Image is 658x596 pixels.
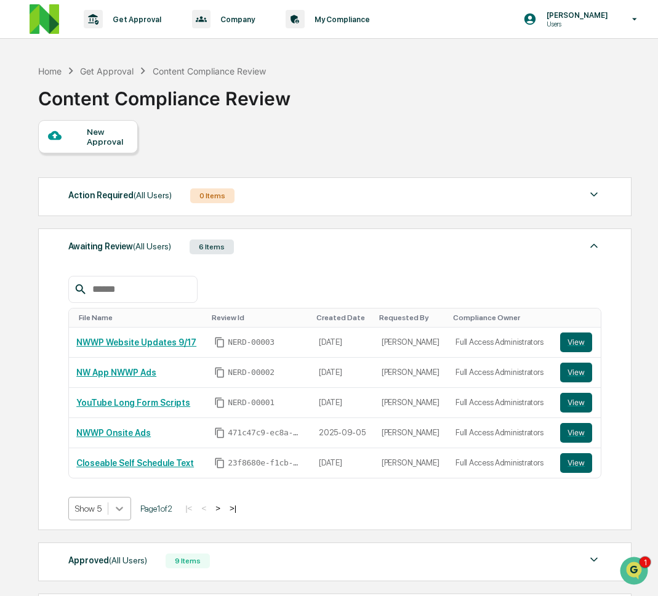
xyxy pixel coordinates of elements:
[190,240,234,254] div: 6 Items
[182,503,196,513] button: |<
[374,418,448,448] td: [PERSON_NAME]
[211,15,261,24] p: Company
[79,313,202,322] div: Toggle SortBy
[25,168,34,178] img: 1746055101610-c473b297-6a78-478c-a979-82029cc54cd1
[560,363,592,382] button: View
[587,238,601,253] img: caret
[153,66,266,76] div: Content Compliance Review
[12,26,224,46] p: How can we help?
[453,313,548,322] div: Toggle SortBy
[311,418,374,448] td: 2025-09-05
[311,358,374,388] td: [DATE]
[560,423,593,443] a: View
[560,453,592,473] button: View
[560,332,593,352] a: View
[560,423,592,443] button: View
[560,363,593,382] a: View
[25,242,78,254] span: Data Lookup
[76,458,194,468] a: Closeable Self Schedule Text
[214,337,225,348] span: Copy Id
[76,398,190,408] a: YouTube Long Form Scripts
[109,167,134,177] span: [DATE]
[38,167,100,177] span: [PERSON_NAME]
[122,272,149,281] span: Pylon
[12,94,34,116] img: 1746055101610-c473b297-6a78-478c-a979-82029cc54cd1
[38,78,291,110] div: Content Compliance Review
[55,107,169,116] div: We're available if you need us!
[537,20,614,28] p: Users
[228,398,275,408] span: NERD-00001
[374,448,448,478] td: [PERSON_NAME]
[109,555,147,565] span: (All Users)
[374,358,448,388] td: [PERSON_NAME]
[84,214,158,236] a: 🗄️Attestations
[448,388,553,418] td: Full Access Administrators
[191,134,224,149] button: See all
[560,453,593,473] a: View
[38,66,62,76] div: Home
[311,388,374,418] td: [DATE]
[209,98,224,113] button: Start new chat
[166,554,210,568] div: 9 Items
[198,503,210,513] button: <
[214,367,225,378] span: Copy Id
[30,4,59,34] img: logo
[374,388,448,418] td: [PERSON_NAME]
[212,313,307,322] div: Toggle SortBy
[316,313,369,322] div: Toggle SortBy
[619,555,652,589] iframe: Open customer support
[311,448,374,478] td: [DATE]
[214,427,225,438] span: Copy Id
[76,428,151,438] a: NWWP Onsite Ads
[25,219,79,231] span: Preclearance
[228,458,302,468] span: 23f8680e-f1cb-4323-9e93-6f16597ece8b
[212,503,224,513] button: >
[140,504,172,513] span: Page 1 of 2
[55,94,202,107] div: Start new chat
[12,156,32,175] img: Jack Rasmussen
[87,272,149,281] a: Powered byPylon
[448,358,553,388] td: Full Access Administrators
[311,328,374,358] td: [DATE]
[587,552,601,567] img: caret
[12,220,22,230] div: 🖐️
[68,238,171,254] div: Awaiting Review
[103,15,167,24] p: Get Approval
[374,328,448,358] td: [PERSON_NAME]
[226,503,240,513] button: >|
[228,337,275,347] span: NERD-00003
[448,448,553,478] td: Full Access Administrators
[228,428,302,438] span: 471c47c9-ec8a-47f7-8d07-e4c1a0ceb988
[68,552,147,568] div: Approved
[560,393,592,413] button: View
[133,241,171,251] span: (All Users)
[26,94,48,116] img: 8933085812038_c878075ebb4cc5468115_72.jpg
[12,243,22,253] div: 🔎
[76,368,156,377] a: NW App NWWP Ads
[587,187,601,202] img: caret
[134,190,172,200] span: (All Users)
[102,219,153,231] span: Attestations
[102,167,106,177] span: •
[305,15,376,24] p: My Compliance
[448,418,553,448] td: Full Access Administrators
[190,188,235,203] div: 0 Items
[76,337,196,347] a: NWWP Website Updates 9/17
[12,137,82,147] div: Past conversations
[214,457,225,469] span: Copy Id
[560,393,593,413] a: View
[448,328,553,358] td: Full Access Administrators
[80,66,134,76] div: Get Approval
[87,127,128,147] div: New Approval
[563,313,596,322] div: Toggle SortBy
[560,332,592,352] button: View
[228,368,275,377] span: NERD-00002
[89,220,99,230] div: 🗄️
[7,214,84,236] a: 🖐️Preclearance
[68,187,172,203] div: Action Required
[537,10,614,20] p: [PERSON_NAME]
[7,237,82,259] a: 🔎Data Lookup
[214,397,225,408] span: Copy Id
